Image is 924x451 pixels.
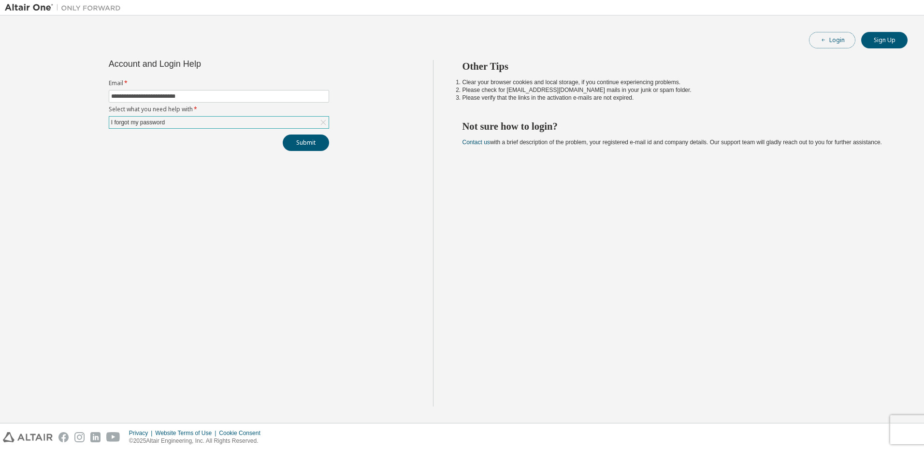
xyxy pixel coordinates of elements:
div: Cookie Consent [219,429,266,437]
p: © 2025 Altair Engineering, Inc. All Rights Reserved. [129,437,266,445]
li: Please check for [EMAIL_ADDRESS][DOMAIN_NAME] mails in your junk or spam folder. [462,86,891,94]
a: Contact us [462,139,490,146]
h2: Other Tips [462,60,891,73]
h2: Not sure how to login? [462,120,891,133]
div: Website Terms of Use [155,429,219,437]
div: I forgot my password [110,117,166,128]
li: Clear your browser cookies and local storage, if you continue experiencing problems. [462,78,891,86]
img: altair_logo.svg [3,432,53,442]
button: Login [809,32,855,48]
div: Privacy [129,429,155,437]
img: youtube.svg [106,432,120,442]
img: linkedin.svg [90,432,101,442]
div: Account and Login Help [109,60,285,68]
img: instagram.svg [74,432,85,442]
img: facebook.svg [58,432,69,442]
label: Email [109,79,329,87]
span: with a brief description of the problem, your registered e-mail id and company details. Our suppo... [462,139,882,146]
li: Please verify that the links in the activation e-mails are not expired. [462,94,891,102]
img: Altair One [5,3,126,13]
button: Sign Up [861,32,908,48]
label: Select what you need help with [109,105,329,113]
div: I forgot my password [109,117,329,128]
button: Submit [283,135,329,151]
